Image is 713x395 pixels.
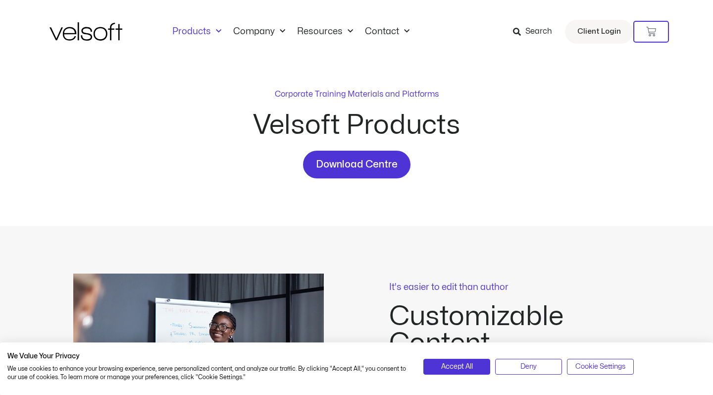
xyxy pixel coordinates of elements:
a: Search [513,23,559,40]
h2: Velsoft Products [178,112,535,139]
button: Adjust cookie preferences [567,359,634,375]
p: Corporate Training Materials and Platforms [275,88,439,100]
span: Search [525,25,552,38]
button: Deny all cookies [495,359,562,375]
img: Velsoft Training Materials [50,22,122,41]
button: Accept all cookies [423,359,490,375]
span: Deny [520,361,537,372]
span: Cookie Settings [575,361,625,372]
h2: We Value Your Privacy [7,352,408,361]
p: It's easier to edit than author [389,283,640,292]
h2: Customizable Content [389,303,640,357]
a: ProductsMenu Toggle [166,26,227,37]
span: Client Login [577,25,621,38]
a: Client Login [565,20,633,44]
a: CompanyMenu Toggle [227,26,291,37]
a: Download Centre [303,151,410,178]
nav: Menu [166,26,415,37]
span: Download Centre [316,157,398,172]
a: ResourcesMenu Toggle [291,26,359,37]
p: We use cookies to enhance your browsing experience, serve personalized content, and analyze our t... [7,365,408,382]
a: ContactMenu Toggle [359,26,415,37]
span: Accept All [441,361,473,372]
